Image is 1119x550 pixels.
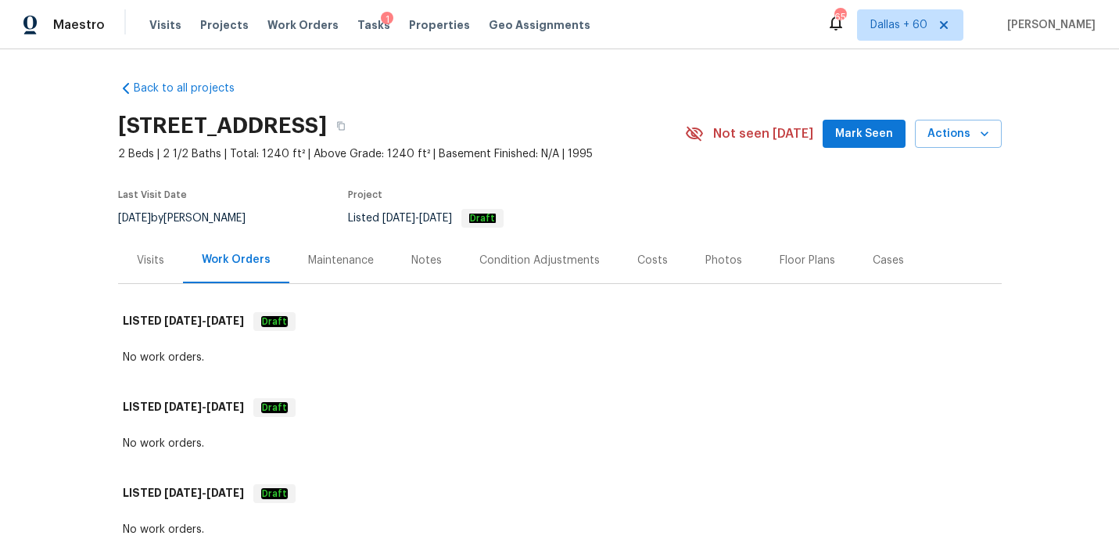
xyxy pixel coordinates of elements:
[834,9,845,25] div: 655
[118,209,264,228] div: by [PERSON_NAME]
[489,17,590,33] span: Geo Assignments
[823,120,906,149] button: Mark Seen
[479,253,600,268] div: Condition Adjustments
[870,17,927,33] span: Dallas + 60
[118,213,151,224] span: [DATE]
[118,81,268,96] a: Back to all projects
[261,402,288,413] em: Draft
[123,522,997,537] div: No work orders.
[1001,17,1096,33] span: [PERSON_NAME]
[202,252,271,268] div: Work Orders
[164,401,244,412] span: -
[915,120,1002,149] button: Actions
[123,484,244,503] h6: LISTED
[705,253,742,268] div: Photos
[469,213,496,224] em: Draft
[164,401,202,412] span: [DATE]
[123,398,244,417] h6: LISTED
[411,253,442,268] div: Notes
[713,126,813,142] span: Not seen [DATE]
[308,253,374,268] div: Maintenance
[118,146,685,162] span: 2 Beds | 2 1/2 Baths | Total: 1240 ft² | Above Grade: 1240 ft² | Basement Finished: N/A | 1995
[206,401,244,412] span: [DATE]
[149,17,181,33] span: Visits
[873,253,904,268] div: Cases
[118,190,187,200] span: Last Visit Date
[419,213,452,224] span: [DATE]
[381,12,393,27] div: 1
[927,124,989,144] span: Actions
[382,213,452,224] span: -
[267,17,339,33] span: Work Orders
[206,315,244,326] span: [DATE]
[118,383,1002,433] div: LISTED [DATE]-[DATE]Draft
[123,312,244,331] h6: LISTED
[53,17,105,33] span: Maestro
[164,487,202,498] span: [DATE]
[637,253,668,268] div: Costs
[835,124,893,144] span: Mark Seen
[164,487,244,498] span: -
[261,316,288,327] em: Draft
[137,253,164,268] div: Visits
[118,469,1002,519] div: LISTED [DATE]-[DATE]Draft
[261,488,288,499] em: Draft
[200,17,249,33] span: Projects
[123,436,997,451] div: No work orders.
[357,20,390,31] span: Tasks
[123,350,997,365] div: No work orders.
[164,315,244,326] span: -
[382,213,415,224] span: [DATE]
[118,118,327,134] h2: [STREET_ADDRESS]
[206,487,244,498] span: [DATE]
[348,213,504,224] span: Listed
[118,297,1002,347] div: LISTED [DATE]-[DATE]Draft
[327,112,355,140] button: Copy Address
[348,190,382,200] span: Project
[780,253,835,268] div: Floor Plans
[409,17,470,33] span: Properties
[164,315,202,326] span: [DATE]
